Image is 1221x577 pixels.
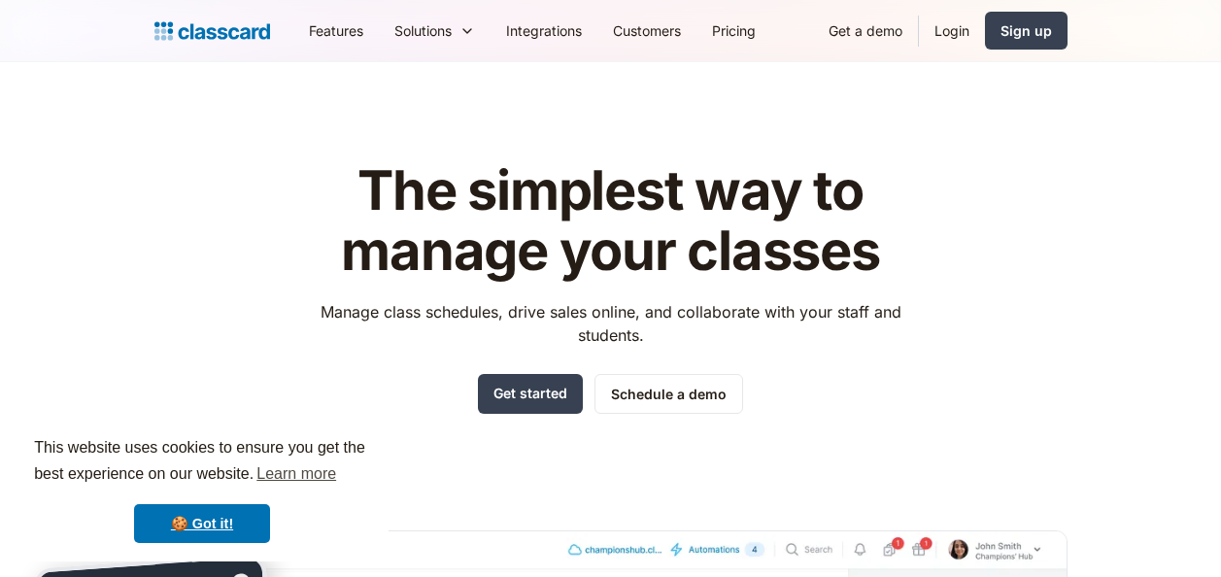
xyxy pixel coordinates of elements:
[594,374,743,414] a: Schedule a demo
[293,9,379,52] a: Features
[154,17,270,45] a: home
[254,459,339,489] a: learn more about cookies
[696,9,771,52] a: Pricing
[302,300,919,347] p: Manage class schedules, drive sales online, and collaborate with your staff and students.
[919,9,985,52] a: Login
[597,9,696,52] a: Customers
[394,20,452,41] div: Solutions
[134,504,270,543] a: dismiss cookie message
[813,9,918,52] a: Get a demo
[16,418,389,561] div: cookieconsent
[34,436,370,489] span: This website uses cookies to ensure you get the best experience on our website.
[491,9,597,52] a: Integrations
[985,12,1068,50] a: Sign up
[1001,20,1052,41] div: Sign up
[379,9,491,52] div: Solutions
[302,161,919,281] h1: The simplest way to manage your classes
[478,374,583,414] a: Get started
